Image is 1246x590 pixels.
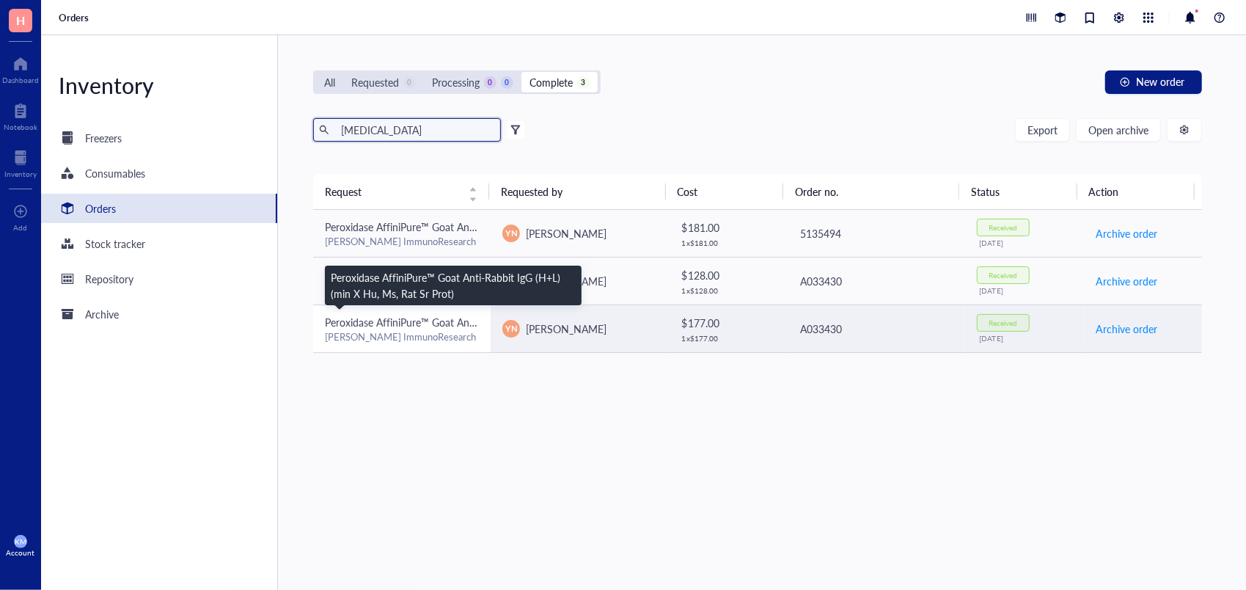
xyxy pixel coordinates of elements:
button: Archive order [1095,222,1158,245]
button: Archive order [1095,317,1158,340]
div: Processing [432,74,480,90]
div: Requested [351,74,399,90]
a: Inventory [4,146,37,178]
div: Notebook [4,123,37,131]
div: 0 [501,76,513,89]
a: Stock tracker [41,229,277,258]
span: Request [325,183,460,200]
div: Received [989,318,1017,327]
a: Archive [41,299,277,329]
span: H [16,11,25,29]
button: Archive order [1095,269,1158,293]
div: 3 [577,76,590,89]
div: $ 128.00 [682,267,776,283]
div: Add [14,223,28,232]
th: Cost [666,174,783,209]
div: [DATE] [980,286,1072,295]
div: Archive [85,306,119,322]
th: Order no. [783,174,959,209]
a: Consumables [41,159,277,188]
th: Request [313,174,489,209]
div: Inventory [41,70,277,100]
span: Export [1027,124,1058,136]
a: Notebook [4,99,37,131]
button: Export [1015,118,1070,142]
div: A033430 [800,273,953,289]
div: 0 [403,76,416,89]
span: Open archive [1088,124,1148,136]
td: 5135494 [787,210,964,258]
span: Archive order [1096,273,1157,289]
span: Peroxidase AffiniPure™ Goat Anti-Rabbit IgG (H+L) (min X Hu, Ms, Rat Sr Prot) [325,219,681,234]
div: All [324,74,335,90]
span: Archive order [1096,321,1157,337]
a: Repository [41,264,277,294]
button: Open archive [1076,118,1161,142]
div: Consumables [85,165,145,181]
div: A033430 [800,321,953,337]
div: 1 x $ 128.00 [682,286,776,295]
div: [DATE] [980,238,1072,247]
button: New order [1105,70,1202,94]
div: Dashboard [2,76,39,84]
div: Repository [85,271,133,287]
div: Peroxidase AffiniPure™ Goat Anti-Rabbit IgG (H+L) (min X Hu, Ms, Rat Sr Prot) [331,269,576,302]
div: 1 x $ 177.00 [682,334,776,343]
span: YN [505,322,517,335]
span: [PERSON_NAME] [526,226,606,241]
th: Status [959,174,1077,209]
a: Orders [59,11,92,24]
div: Account [7,548,35,557]
div: Complete [529,74,573,90]
div: Received [989,223,1017,232]
span: Archive order [1096,225,1157,241]
div: 0 [484,76,496,89]
div: 1 x $ 181.00 [682,238,776,247]
div: $ 177.00 [682,315,776,331]
a: Dashboard [2,52,39,84]
span: YN [505,227,517,239]
span: New order [1136,76,1184,87]
th: Requested by [489,174,665,209]
div: Stock tracker [85,236,145,252]
div: [PERSON_NAME] ImmunoResearch [325,330,479,343]
input: Find orders in table [335,119,495,141]
div: Received [989,271,1017,280]
div: 5135494 [800,225,953,241]
td: A033430 [787,305,964,352]
span: Peroxidase AffiniPure™ Goat Anti-Rabbit IgG (H+L) (min X Hu, Ms, Rat Sr Prot) [325,315,681,329]
span: [PERSON_NAME] [526,321,606,336]
div: [DATE] [980,334,1072,343]
span: KM [15,537,26,546]
a: Orders [41,194,277,223]
div: Orders [85,200,116,216]
div: [PERSON_NAME] ImmunoResearch [325,235,479,248]
div: Freezers [85,130,122,146]
div: Inventory [4,170,37,178]
th: Action [1077,174,1195,209]
div: segmented control [313,70,601,94]
a: Freezers [41,123,277,153]
div: $ 181.00 [682,219,776,236]
td: A033430 [787,257,964,305]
